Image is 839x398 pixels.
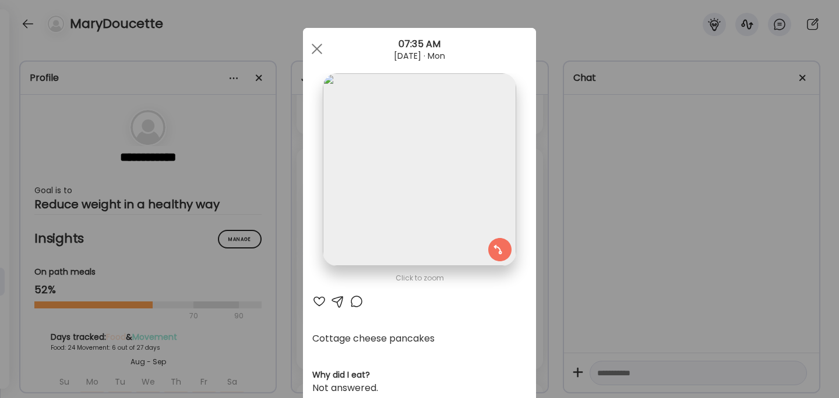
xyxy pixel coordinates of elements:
[303,51,536,61] div: [DATE] · Mon
[312,381,527,395] div: Not answered.
[323,73,516,266] img: images%2FxdFdY7jQvePNy9mvgHzYkOUgh7D2%2FjLFdx3Irxt4ul0cTzNoT%2FtrpeTKw4JsfXLINCuQVV_1080
[312,369,527,381] h3: Why did I eat?
[312,271,527,285] div: Click to zoom
[312,332,527,346] div: Cottage cheese pancakes
[303,37,536,51] div: 07:35 AM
